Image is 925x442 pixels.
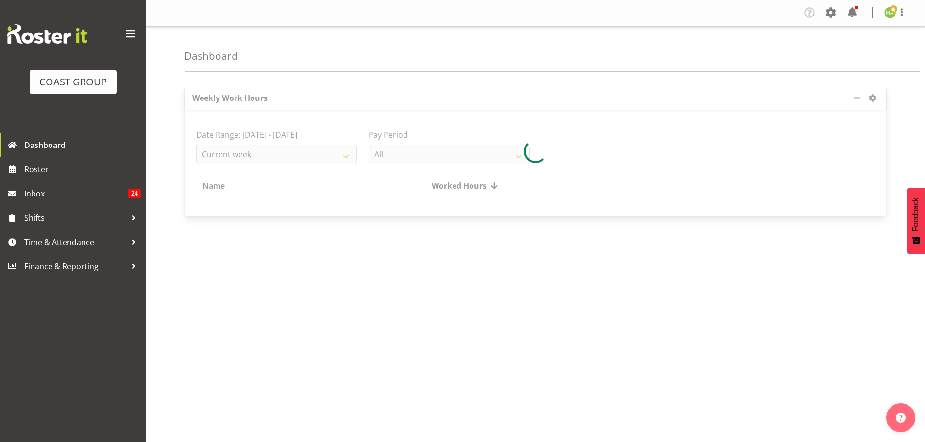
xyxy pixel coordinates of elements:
div: COAST GROUP [39,75,107,89]
img: hendrix-amani9069.jpg [884,7,896,18]
button: Feedback - Show survey [907,188,925,254]
span: Roster [24,162,141,177]
img: Rosterit website logo [7,24,87,44]
h4: Dashboard [185,50,238,62]
span: Finance & Reporting [24,259,126,274]
span: 24 [128,189,141,198]
span: Time & Attendance [24,235,126,249]
span: Inbox [24,186,128,201]
span: Dashboard [24,138,141,152]
span: Shifts [24,211,126,225]
span: Feedback [911,197,920,231]
img: help-xxl-2.png [896,413,906,423]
